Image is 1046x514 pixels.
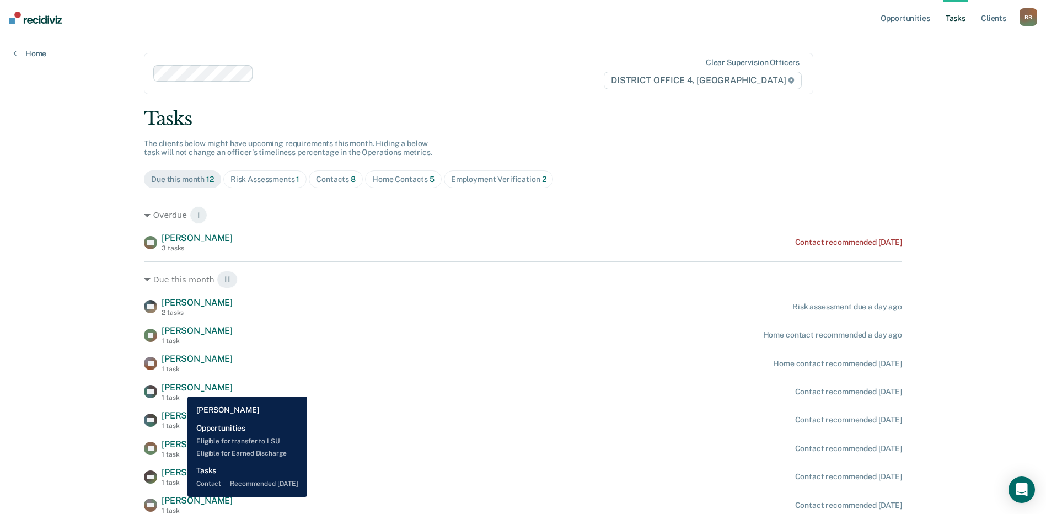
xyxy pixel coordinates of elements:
[162,479,233,486] div: 1 task
[604,72,802,89] span: DISTRICT OFFICE 4, [GEOGRAPHIC_DATA]
[162,410,233,421] span: [PERSON_NAME]
[795,238,902,247] div: Contact recommended [DATE]
[162,451,233,458] div: 1 task
[162,244,233,252] div: 3 tasks
[351,175,356,184] span: 8
[162,309,233,317] div: 2 tasks
[206,175,214,184] span: 12
[162,365,233,373] div: 1 task
[162,422,233,430] div: 1 task
[144,139,432,157] span: The clients below might have upcoming requirements this month. Hiding a below task will not chang...
[151,175,214,184] div: Due this month
[144,271,902,288] div: Due this month 11
[1020,8,1037,26] div: B B
[162,467,233,478] span: [PERSON_NAME]
[162,495,233,506] span: [PERSON_NAME]
[316,175,356,184] div: Contacts
[451,175,546,184] div: Employment Verification
[795,444,902,453] div: Contact recommended [DATE]
[13,49,46,58] a: Home
[162,337,233,345] div: 1 task
[1020,8,1037,26] button: BB
[162,439,233,449] span: [PERSON_NAME]
[230,175,300,184] div: Risk Assessments
[792,302,902,312] div: Risk assessment due a day ago
[542,175,546,184] span: 2
[162,233,233,243] span: [PERSON_NAME]
[162,297,233,308] span: [PERSON_NAME]
[144,108,902,130] div: Tasks
[430,175,435,184] span: 5
[773,359,902,368] div: Home contact recommended [DATE]
[372,175,435,184] div: Home Contacts
[763,330,902,340] div: Home contact recommended a day ago
[162,382,233,393] span: [PERSON_NAME]
[1009,476,1035,503] div: Open Intercom Messenger
[795,501,902,510] div: Contact recommended [DATE]
[795,387,902,397] div: Contact recommended [DATE]
[795,415,902,425] div: Contact recommended [DATE]
[706,58,800,67] div: Clear supervision officers
[162,354,233,364] span: [PERSON_NAME]
[190,206,207,224] span: 1
[217,271,238,288] span: 11
[795,472,902,481] div: Contact recommended [DATE]
[144,206,902,224] div: Overdue 1
[9,12,62,24] img: Recidiviz
[296,175,299,184] span: 1
[162,325,233,336] span: [PERSON_NAME]
[162,394,233,401] div: 1 task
